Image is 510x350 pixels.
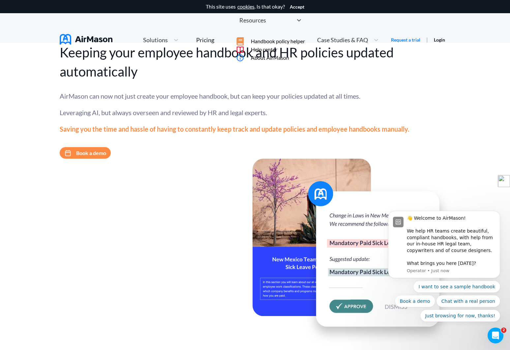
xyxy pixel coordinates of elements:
div: AirMason can now not just create your employee handbook, but can keep your policies updated at al... [60,91,450,101]
div: Saving you the time and hassle of having to constantly keep track and update policies and employe... [60,124,450,134]
div: Pricing [196,37,214,43]
a: Request a trial [391,37,420,43]
button: Accept cookies [290,4,304,10]
span: Resources [239,17,266,23]
iframe: Intercom live chat [488,328,503,343]
button: Book a demo [60,147,111,159]
img: toggle-logo.svg [498,175,510,187]
a: cookies [237,4,255,10]
img: AirMason Logo [60,34,112,45]
span: Solutions [143,37,168,43]
img: handbook apu [253,159,450,344]
span: About AirMason [251,55,289,61]
span: | [426,36,428,43]
a: Login [434,37,445,43]
div: Keeping your employee handbook and HR policies updated automatically [60,43,450,81]
span: 2 [501,328,506,333]
a: Pricing [196,34,214,46]
iframe: Intercom notifications message [378,205,510,326]
span: Help center [251,47,277,52]
span: Handbook policy helper [251,38,305,44]
span: Case Studies & FAQ [317,37,368,43]
div: Leveraging AI, but always overseen and reviewed by HR and legal experts. [60,108,450,117]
